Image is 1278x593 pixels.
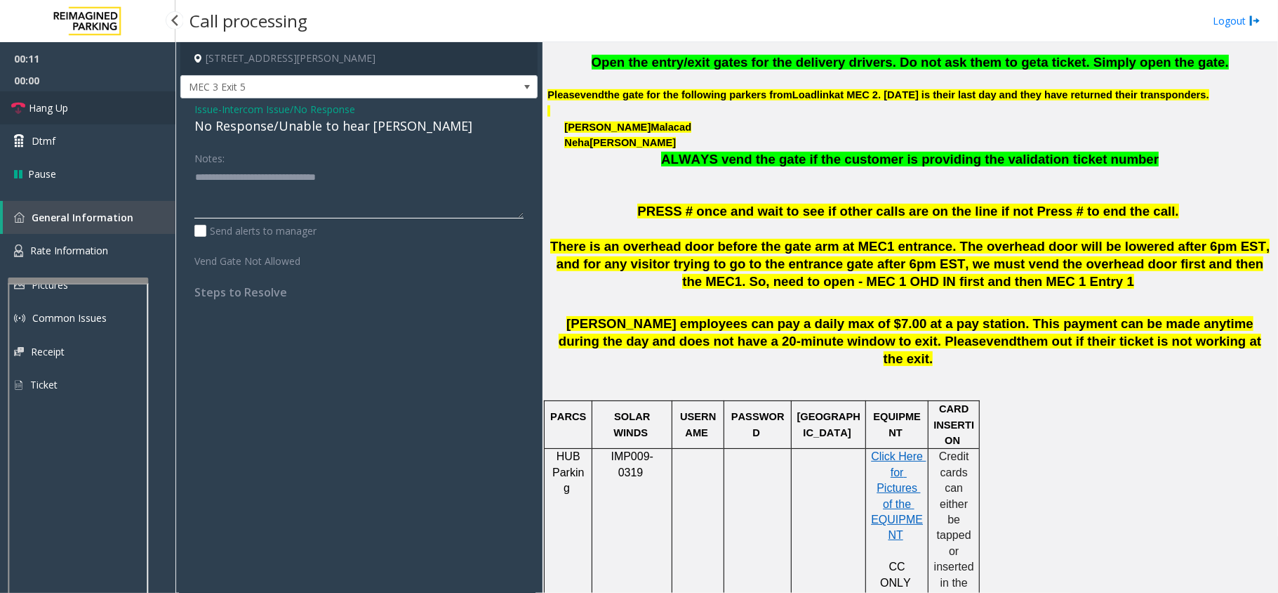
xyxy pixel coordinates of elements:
img: 'icon' [14,212,25,223]
span: ALWAYS vend the gate if the customer is providing the validation ticket number [661,152,1159,167]
span: CC ONLY [880,561,911,588]
a: Click Here for Pictures of the EQUIPMENT [871,451,926,541]
label: Notes: [194,146,225,166]
img: logout [1249,13,1260,28]
span: Hang Up [29,100,68,115]
span: vend [987,334,1018,349]
span: the gate for the following parkers from [604,89,792,100]
span: PARCS [550,411,586,422]
span: Rate Information [30,244,108,257]
span: vend [580,89,604,101]
span: PASSWORD [731,411,785,438]
span: Issue [194,102,218,117]
span: . [929,351,933,366]
label: Vend Gate Not Allowed [191,249,331,268]
span: [PERSON_NAME] [564,122,651,133]
span: Intercom Issue/No Response [222,102,355,117]
span: [GEOGRAPHIC_DATA] [797,411,860,438]
span: Neha [564,137,590,148]
span: Malacad [651,122,691,133]
h3: Call processing [182,4,314,38]
span: CARD INSERTION [933,403,974,446]
span: [PERSON_NAME] [590,137,676,149]
span: MEC 3 Exit 5 [181,76,466,98]
span: - [218,103,355,116]
span: Loadlink [792,89,834,101]
span: PRESS # once and wait to see if other calls are on the line if not Press # to end the call. [637,204,1178,219]
span: them out if their ticket is not working at the exit [884,334,1262,366]
h4: [STREET_ADDRESS][PERSON_NAME] [180,42,538,75]
span: SOLAR WINDS [613,411,653,438]
h4: Steps to Resolve [194,286,524,299]
span: General Information [32,211,133,224]
span: IMP009-0319 [611,450,653,478]
span: at MEC 2. [DATE] is their last day and they have returned their transponders. [834,89,1209,100]
span: EQUIPMENT [874,411,921,438]
span: Please [547,89,580,100]
img: 'icon' [14,245,23,257]
label: Send alerts to manager [194,223,317,238]
div: No Response/Unable to hear [PERSON_NAME] [194,117,524,136]
span: There is an overhead door before the gate arm at MEC1 entrance. The overhead door will be lowered... [550,239,1270,289]
span: [PERSON_NAME] employees can pay a daily max of $7.00 at a pay station. This payment can be made a... [559,316,1253,348]
span: Pause [28,167,56,181]
a: Logout [1213,13,1260,28]
span: a ticket. Simply open the gate. [1041,55,1228,70]
span: HUB Parking [552,450,584,494]
span: USERNAME [680,411,716,438]
span: Dtmf [32,133,55,148]
span: Open the entry/exit gates for the delivery drivers. Do not ask them to get [592,55,1041,70]
a: General Information [3,201,175,234]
